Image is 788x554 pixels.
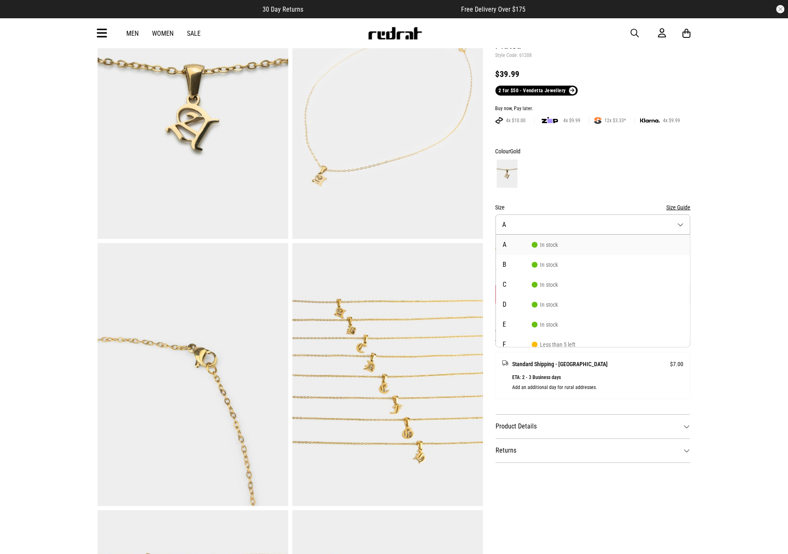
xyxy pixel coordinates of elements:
[320,5,445,13] iframe: Customer reviews powered by Trustpilot
[496,86,578,96] a: 2 for $50 - Vendetta Jewellery
[594,117,601,124] img: SPLITPAY
[7,3,32,28] button: Open LiveChat chat widget
[503,221,506,229] span: A
[532,341,575,348] span: Less than 5 left
[368,27,422,39] img: Redrat logo
[511,148,521,155] span: Gold
[532,241,558,248] span: In stock
[503,321,532,328] span: E
[503,301,532,308] span: D
[496,117,503,124] img: AFTERPAY
[513,372,684,392] p: ETA: 2 - 3 Business days Add an additional day for rural addresses.
[532,301,558,308] span: In stock
[503,341,532,348] span: F
[532,321,558,328] span: In stock
[292,243,483,506] img: Vendetta Icon Letter Necklace - 18k Gold Plated in Gold
[152,30,174,37] a: Women
[640,118,660,123] img: KLARNA
[496,146,691,156] div: Colour
[503,117,529,124] span: 4x $10.00
[496,414,691,438] dt: Product Details
[127,30,139,37] a: Men
[666,202,690,212] button: Size Guide
[503,261,532,268] span: B
[513,359,608,369] span: Standard Shipping - [GEOGRAPHIC_DATA]
[496,214,691,235] button: A
[496,106,691,112] div: Buy now, Pay later.
[542,116,558,125] img: zip
[660,117,684,124] span: 4x $9.99
[496,438,691,463] dt: Returns
[670,359,683,369] span: $7.00
[503,281,532,288] span: C
[601,117,630,124] span: 12x $3.33*
[462,5,526,13] span: Free Delivery Over $175
[496,202,691,212] div: Size
[263,5,304,13] span: 30 Day Returns
[532,261,558,268] span: In stock
[532,281,558,288] span: In stock
[98,243,288,506] img: Vendetta Icon Letter Necklace - 18k Gold Plated in Gold
[496,69,691,79] div: $39.99
[496,52,691,59] p: Style Code: 61208
[187,30,201,37] a: Sale
[560,117,584,124] span: 4x $9.99
[497,160,518,188] img: Gold
[503,241,532,248] span: A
